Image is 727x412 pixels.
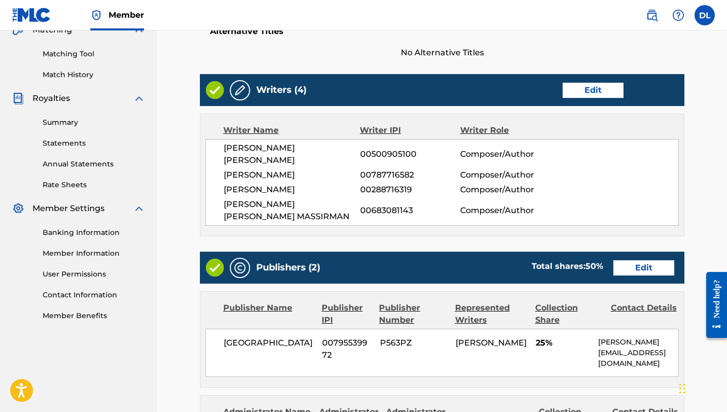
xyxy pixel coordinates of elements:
[676,363,727,412] iframe: Chat Widget
[460,169,551,181] span: Composer/Author
[256,262,320,273] h5: Publishers (2)
[642,5,662,25] a: Public Search
[360,124,460,136] div: Writer IPI
[109,9,144,21] span: Member
[43,311,145,321] a: Member Benefits
[613,260,674,276] a: Edit
[32,92,70,105] span: Royalties
[43,290,145,300] a: Contact Information
[695,5,715,25] div: User Menu
[43,227,145,238] a: Banking Information
[699,264,727,346] iframe: Resource Center
[360,184,460,196] span: 00288716319
[133,202,145,215] img: expand
[43,180,145,190] a: Rate Sheets
[360,169,460,181] span: 00787716582
[223,302,314,326] div: Publisher Name
[234,262,246,274] img: Publishers
[43,269,145,280] a: User Permissions
[379,302,447,326] div: Publisher Number
[672,9,684,21] img: help
[598,348,678,369] p: [EMAIL_ADDRESS][DOMAIN_NAME]
[234,84,246,96] img: Writers
[206,81,224,99] img: Valid
[456,338,527,348] span: [PERSON_NAME]
[535,302,603,326] div: Collection Share
[460,148,551,160] span: Composer/Author
[646,9,658,21] img: search
[206,259,224,277] img: Valid
[360,204,460,217] span: 00683081143
[12,92,24,105] img: Royalties
[210,26,674,37] h5: Alternative Titles
[90,9,102,21] img: Top Rightsholder
[598,337,678,348] p: [PERSON_NAME]
[532,260,603,272] div: Total shares:
[12,202,24,215] img: Member Settings
[43,117,145,128] a: Summary
[224,169,360,181] span: [PERSON_NAME]
[224,337,315,349] span: [GEOGRAPHIC_DATA]
[611,302,679,326] div: Contact Details
[585,261,603,271] span: 50 %
[668,5,688,25] div: Help
[32,202,105,215] span: Member Settings
[200,47,684,59] span: No Alternative Titles
[43,138,145,149] a: Statements
[224,184,360,196] span: [PERSON_NAME]
[43,70,145,80] a: Match History
[223,124,360,136] div: Writer Name
[360,148,460,160] span: 00500905100
[536,337,591,349] span: 25%
[380,337,448,349] span: P563PZ
[43,159,145,169] a: Annual Statements
[256,84,306,96] h5: Writers (4)
[224,198,360,223] span: [PERSON_NAME] [PERSON_NAME] MASSIRMAN
[322,302,371,326] div: Publisher IPI
[679,373,685,404] div: Drag
[43,248,145,259] a: Member Information
[563,83,624,98] a: Edit
[460,204,551,217] span: Composer/Author
[133,92,145,105] img: expand
[12,8,51,22] img: MLC Logo
[460,184,551,196] span: Composer/Author
[224,142,360,166] span: [PERSON_NAME] [PERSON_NAME]
[322,337,372,361] span: 00795539972
[460,124,551,136] div: Writer Role
[43,49,145,59] a: Matching Tool
[455,302,528,326] div: Represented Writers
